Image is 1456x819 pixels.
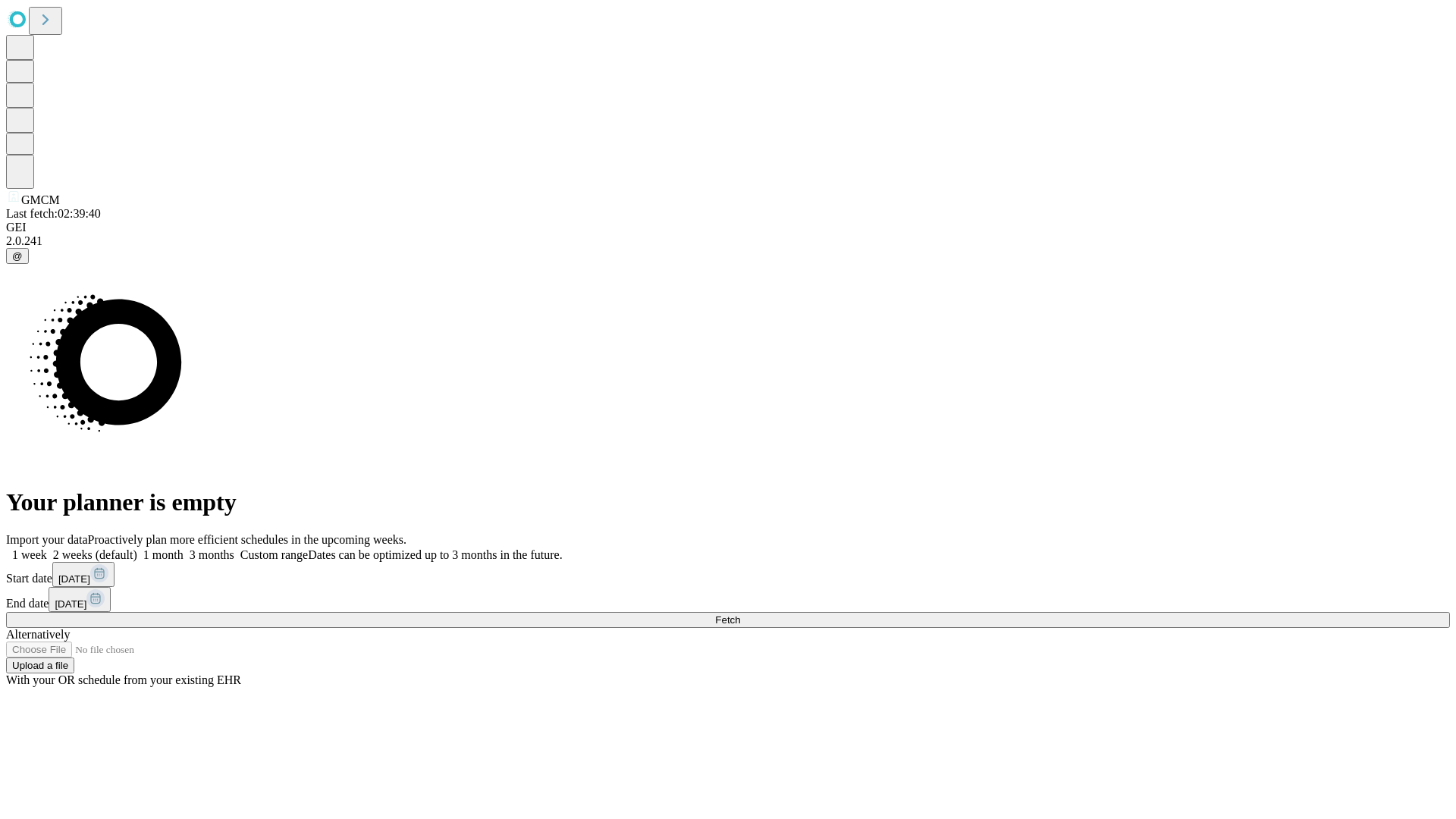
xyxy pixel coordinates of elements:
[6,628,70,641] span: Alternatively
[49,587,111,612] button: [DATE]
[308,548,562,561] span: Dates can be optimized up to 3 months in the future.
[6,562,1450,587] div: Start date
[58,573,90,585] span: [DATE]
[6,673,241,686] span: With your OR schedule from your existing EHR
[53,548,137,561] span: 2 weeks (default)
[6,657,74,673] button: Upload a file
[240,548,308,561] span: Custom range
[190,548,234,561] span: 3 months
[55,598,86,610] span: [DATE]
[21,193,60,206] span: GMCM
[6,221,1450,234] div: GEI
[6,533,88,546] span: Import your data
[52,562,115,587] button: [DATE]
[715,614,740,626] span: Fetch
[6,207,101,220] span: Last fetch: 02:39:40
[88,533,406,546] span: Proactively plan more efficient schedules in the upcoming weeks.
[6,488,1450,516] h1: Your planner is empty
[6,248,29,264] button: @
[6,234,1450,248] div: 2.0.241
[6,612,1450,628] button: Fetch
[143,548,184,561] span: 1 month
[6,587,1450,612] div: End date
[12,548,47,561] span: 1 week
[12,250,23,262] span: @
